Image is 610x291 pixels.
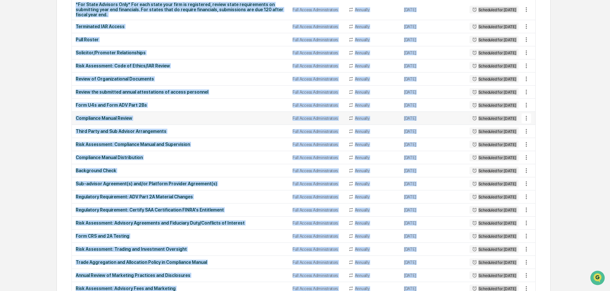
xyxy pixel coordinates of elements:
div: Review the submitted annual attestations of access personnel [76,89,285,95]
div: Scheduled for [DATE] [469,49,519,57]
div: Pull Roster [76,37,285,42]
div: Full Access Administrators [293,50,341,55]
div: Annual Review of Marketing Practices and Disclosures [76,273,285,278]
div: Sub-advisor Agreement(s) and/or Platform Provider Agreement(s) [76,181,285,186]
iframe: Open customer support [590,270,607,287]
div: Risk Assessment: Advisory Fees and Marketing [76,286,285,291]
div: Scheduled for [DATE] [469,101,519,109]
td: [DATE] [400,164,466,177]
td: [DATE] [400,20,466,33]
td: [DATE] [400,256,466,269]
div: Scheduled for [DATE] [469,23,519,30]
div: Full Access Administrators [293,64,341,68]
div: Full Access Administrators [293,234,341,239]
div: Annually [355,7,370,12]
div: Risk Assessment: Advisory Agreements and Fiduciary Duty/Conflicts of Interest [76,220,285,226]
a: 🗄️Attestations [44,78,82,89]
div: Review of Organizational Documents [76,76,285,81]
div: Regulatory Requirement: Certify SAA Certification FINRA's Entitlement [76,207,285,212]
div: Third Party and Sub Advisor Arrangements [76,129,285,134]
div: Full Access Administrators [293,37,341,42]
div: Annually [355,247,370,252]
div: Scheduled for [DATE] [469,180,519,188]
div: Scheduled for [DATE] [469,127,519,135]
div: Scheduled for [DATE] [469,193,519,201]
td: [DATE] [400,73,466,86]
div: Risk Assessment: Compliance Manual and Supervision [76,142,285,147]
p: How can we help? [6,13,116,24]
div: Annually [355,181,370,186]
td: [DATE] [400,230,466,243]
td: [DATE] [400,217,466,230]
div: Full Access Administrators [293,7,341,12]
div: Full Access Administrators [293,247,341,252]
td: [DATE] [400,243,466,256]
td: [DATE] [400,125,466,138]
div: Form U4s and Form ADV Part 2Bs [76,103,285,108]
div: Full Access Administrators [293,221,341,226]
div: Annually [355,195,370,199]
span: Data Lookup [13,93,40,99]
div: Full Access Administrators [293,129,341,134]
span: Pylon [64,108,77,113]
div: We're available if you need us! [22,55,81,60]
div: Annually [355,103,370,108]
div: Scheduled for [DATE] [469,258,519,266]
div: 🔎 [6,93,11,98]
div: Annually [355,221,370,226]
div: Scheduled for [DATE] [469,167,519,174]
div: Scheduled for [DATE] [469,245,519,253]
div: Full Access Administrators [293,181,341,186]
div: Annually [355,273,370,278]
div: Solicitor/Promoter Relationships [76,50,285,55]
div: Trade Aggregation and Allocation Policy in Compliance Manual [76,260,285,265]
div: Full Access Administrators [293,273,341,278]
td: [DATE] [400,177,466,190]
div: Annually [355,24,370,29]
td: [DATE] [400,138,466,151]
div: Scheduled for [DATE] [469,154,519,161]
div: Annually [355,90,370,95]
div: Scheduled for [DATE] [469,232,519,240]
div: Risk Assessment: Trading and Investment Oversight [76,247,285,252]
div: Full Access Administrators [293,142,341,147]
div: Full Access Administrators [293,77,341,81]
div: Regulatory Requirement: ADV Part 2A Material Changes [76,194,285,199]
div: Annually [355,286,370,291]
span: Attestations [53,80,79,87]
span: Preclearance [13,80,41,87]
div: Annually [355,77,370,81]
div: Compliance Manual Distribution [76,155,285,160]
div: Annually [355,142,370,147]
div: Annually [355,37,370,42]
img: 1746055101610-c473b297-6a78-478c-a979-82029cc54cd1 [6,49,18,60]
div: Full Access Administrators [293,168,341,173]
td: [DATE] [400,86,466,99]
td: [DATE] [400,59,466,73]
div: Annually [355,234,370,239]
div: 🖐️ [6,81,11,86]
div: *For State Advisors Only* For each state your firm is registered, review state requirements on su... [76,2,285,17]
div: Risk Assessment: Code of Ethics/IAR Review [76,63,285,68]
a: 🔎Data Lookup [4,90,43,102]
td: [DATE] [400,190,466,203]
div: 🗄️ [46,81,51,86]
div: Annually [355,155,370,160]
td: [DATE] [400,112,466,125]
td: [DATE] [400,33,466,46]
div: Full Access Administrators [293,116,341,121]
div: Compliance Manual Review [76,116,285,121]
td: [DATE] [400,269,466,282]
a: Powered byPylon [45,108,77,113]
div: Scheduled for [DATE] [469,36,519,43]
div: Scheduled for [DATE] [469,62,519,70]
div: Full Access Administrators [293,155,341,160]
td: [DATE] [400,46,466,59]
div: Scheduled for [DATE] [469,141,519,148]
div: Scheduled for [DATE] [469,219,519,227]
a: 🖐️Preclearance [4,78,44,89]
div: Annually [355,50,370,55]
div: Scheduled for [DATE] [469,75,519,83]
div: Full Access Administrators [293,195,341,199]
